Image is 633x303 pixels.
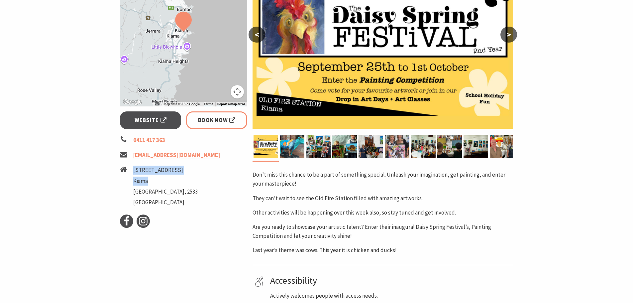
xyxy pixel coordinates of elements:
[253,194,513,203] p: They can’t wait to see the Old Fire Station filled with amazing artworks.
[135,116,166,125] span: Website
[122,98,144,106] img: Google
[490,135,514,158] img: Daisy Spring Festival
[133,187,198,196] li: [GEOGRAPHIC_DATA], 2533
[464,135,488,158] img: Daisy Spring Festival
[186,111,248,129] a: Book Now
[332,135,357,158] img: Daisy Spring Festival
[217,102,245,106] a: Report a map error
[500,27,517,43] button: >
[133,151,220,159] a: [EMAIL_ADDRESS][DOMAIN_NAME]
[133,177,198,186] li: Kiama
[133,166,198,175] li: [STREET_ADDRESS]
[253,208,513,217] p: Other activities will be happening over this week also, so stay tuned and get involved.
[120,111,181,129] a: Website
[231,85,244,98] button: Map camera controls
[280,135,304,158] img: Dairy Cow Art
[249,27,265,43] button: <
[385,135,409,158] img: Daisy Spring Festival
[122,98,144,106] a: Open this area in Google Maps (opens a new window)
[359,135,383,158] img: Daisy Spring Festival
[163,102,200,106] span: Map data ©2025 Google
[270,275,511,286] h4: Accessibility
[253,170,513,188] p: Don’t miss this chance to be a part of something special. Unleash your imagination, get painting,...
[437,135,462,158] img: Daisy Spring Festival
[253,223,513,240] p: Are you ready to showcase your artistic talent? Enter their inaugural Daisy Spring Festival’s, Pa...
[270,291,511,300] p: Actively welcomes people with access needs.
[155,102,159,106] button: Keyboard shortcuts
[411,135,436,158] img: Daisy Spring Festival
[204,102,213,106] a: Terms (opens in new tab)
[133,198,198,207] li: [GEOGRAPHIC_DATA]
[306,135,331,158] img: Daisy Spring Festival
[133,136,165,144] a: 0411 417 363
[253,246,513,255] p: Last year’s theme was cows. This year it is chicken and ducks!
[198,116,236,125] span: Book Now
